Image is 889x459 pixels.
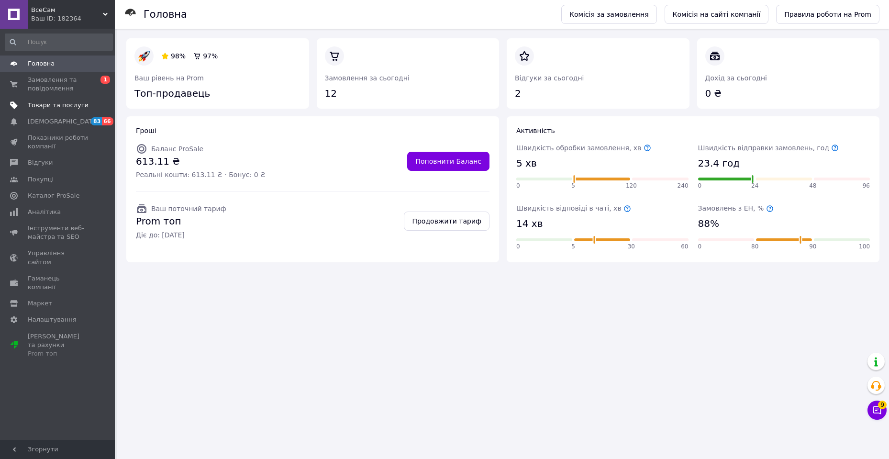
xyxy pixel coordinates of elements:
[171,52,186,60] span: 98%
[404,212,489,231] a: Продовжити тариф
[28,249,89,266] span: Управління сайтом
[28,332,89,358] span: [PERSON_NAME] та рахунки
[28,175,54,184] span: Покупці
[28,76,89,93] span: Замовлення та повідомлення
[626,182,637,190] span: 120
[571,243,575,251] span: 5
[751,182,758,190] span: 24
[516,204,631,212] span: Швидкість відповіді в чаті, хв
[91,117,102,125] span: 83
[776,5,879,24] a: Правила роботи на Prom
[28,224,89,241] span: Інструменти веб-майстра та SEO
[28,274,89,291] span: Гаманець компанії
[571,182,575,190] span: 5
[100,76,110,84] span: 1
[665,5,769,24] a: Комісія на сайті компанії
[31,14,115,23] div: Ваш ID: 182364
[28,59,55,68] span: Головна
[28,191,79,200] span: Каталог ProSale
[698,204,774,212] span: Замовлень з ЕН, %
[28,208,61,216] span: Аналітика
[698,144,839,152] span: Швидкість відправки замовлень, год
[151,205,226,213] span: Ваш поточний тариф
[878,401,887,409] span: 9
[5,34,113,51] input: Пошук
[698,157,740,170] span: 23.4 год
[516,144,651,152] span: Швидкість обробки замовлення, хв
[136,127,156,134] span: Гроші
[628,243,635,251] span: 30
[31,6,103,14] span: ВсеСам
[859,243,870,251] span: 100
[136,230,226,240] span: Діє до: [DATE]
[678,182,689,190] span: 240
[681,243,688,251] span: 60
[698,243,702,251] span: 0
[136,214,226,228] span: Prom топ
[28,299,52,308] span: Маркет
[144,9,187,20] h1: Головна
[28,117,99,126] span: [DEMOGRAPHIC_DATA]
[863,182,870,190] span: 96
[136,170,266,179] span: Реальні кошти: 613.11 ₴ · Бонус: 0 ₴
[28,349,89,358] div: Prom топ
[28,134,89,151] span: Показники роботи компанії
[136,155,266,168] span: 613.11 ₴
[516,243,520,251] span: 0
[407,152,489,171] a: Поповнити Баланс
[516,182,520,190] span: 0
[151,145,203,153] span: Баланс ProSale
[698,182,702,190] span: 0
[561,5,657,24] a: Комісія за замовлення
[698,217,719,231] span: 88%
[867,401,887,420] button: Чат з покупцем9
[751,243,758,251] span: 80
[809,182,816,190] span: 48
[516,127,555,134] span: Активність
[28,101,89,110] span: Товари та послуги
[28,158,53,167] span: Відгуки
[28,315,77,324] span: Налаштування
[203,52,218,60] span: 97%
[516,157,537,170] span: 5 хв
[102,117,113,125] span: 66
[809,243,816,251] span: 90
[516,217,543,231] span: 14 хв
